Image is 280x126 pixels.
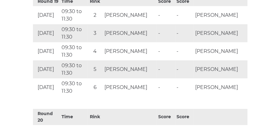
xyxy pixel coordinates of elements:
td: 09:30 to 11:30 [60,6,87,24]
th: Score [175,109,194,125]
td: - [157,6,175,24]
td: [PERSON_NAME] [194,60,247,78]
td: [PERSON_NAME] [103,24,157,42]
td: 09:30 to 11:30 [60,42,87,60]
td: - [175,6,194,24]
th: Time [60,109,87,125]
td: [PERSON_NAME] [194,42,247,60]
td: 3 [87,24,103,42]
td: [DATE] [33,78,60,96]
td: [PERSON_NAME] [194,24,247,42]
th: Round 20 [33,109,60,125]
td: 4 [87,42,103,60]
td: [PERSON_NAME] [194,6,247,24]
td: 2 [87,6,103,24]
td: [PERSON_NAME] [103,6,157,24]
td: - [175,78,194,96]
td: 6 [87,78,103,96]
th: Rink [87,109,103,125]
td: 09:30 to 11:30 [60,24,87,42]
td: [PERSON_NAME] [103,42,157,60]
td: 09:30 to 11:30 [60,78,87,96]
td: - [175,60,194,78]
td: [DATE] [33,60,60,78]
th: Score [157,109,175,125]
td: 09:30 to 11:30 [60,60,87,78]
td: [DATE] [33,42,60,60]
td: - [157,42,175,60]
td: [PERSON_NAME] [103,78,157,96]
td: 5 [87,60,103,78]
td: [DATE] [33,6,60,24]
td: - [175,24,194,42]
td: - [157,78,175,96]
td: [DATE] [33,24,60,42]
td: [PERSON_NAME] [103,60,157,78]
td: - [157,24,175,42]
td: [PERSON_NAME] [194,78,247,96]
td: - [175,42,194,60]
td: - [157,60,175,78]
